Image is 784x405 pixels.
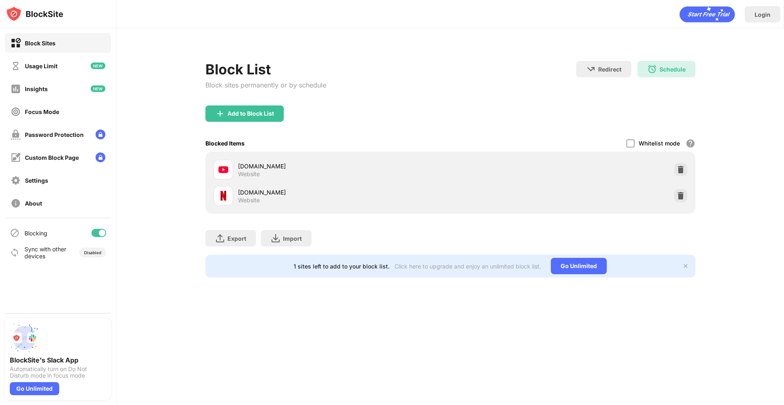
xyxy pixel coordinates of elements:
[218,191,228,201] img: favicons
[294,263,390,270] div: 1 sites left to add to your block list.
[25,40,56,47] div: Block Sites
[25,154,79,161] div: Custom Block Page
[96,152,105,162] img: lock-menu.svg
[227,235,246,242] div: Export
[11,152,21,163] img: customize-block-page-off.svg
[659,66,686,73] div: Schedule
[10,323,39,353] img: push-slack.svg
[25,63,58,69] div: Usage Limit
[6,6,63,22] img: logo-blocksite.svg
[639,140,680,147] div: Whitelist mode
[11,175,21,186] img: settings-off.svg
[394,263,541,270] div: Click here to upgrade and enjoy an unlimited block list.
[25,85,48,92] div: Insights
[24,246,67,260] div: Sync with other devices
[755,11,771,18] div: Login
[84,250,101,255] div: Disabled
[25,131,84,138] div: Password Protection
[11,61,21,71] img: time-usage-off.svg
[679,6,735,22] div: animation
[24,230,47,237] div: Blocking
[283,235,302,242] div: Import
[11,198,21,208] img: about-off.svg
[10,248,20,257] img: sync-icon.svg
[227,110,274,117] div: Add to Block List
[91,85,105,92] img: new-icon.svg
[598,66,621,73] div: Redirect
[205,140,245,147] div: Blocked Items
[238,197,260,204] div: Website
[11,38,21,48] img: block-on.svg
[25,108,59,115] div: Focus Mode
[10,356,106,364] div: BlockSite's Slack App
[11,84,21,94] img: insights-off.svg
[238,188,450,197] div: [DOMAIN_NAME]
[218,165,228,175] img: favicons
[205,61,326,78] div: Block List
[91,63,105,69] img: new-icon.svg
[682,263,689,269] img: x-button.svg
[238,162,450,170] div: [DOMAIN_NAME]
[10,228,20,238] img: blocking-icon.svg
[551,258,607,274] div: Go Unlimited
[10,382,59,395] div: Go Unlimited
[25,177,48,184] div: Settings
[238,170,260,178] div: Website
[11,130,21,140] img: password-protection-off.svg
[25,200,42,207] div: About
[205,81,326,89] div: Block sites permanently or by schedule
[96,130,105,139] img: lock-menu.svg
[11,107,21,117] img: focus-off.svg
[10,366,106,379] div: Automatically turn on Do Not Disturb mode in focus mode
